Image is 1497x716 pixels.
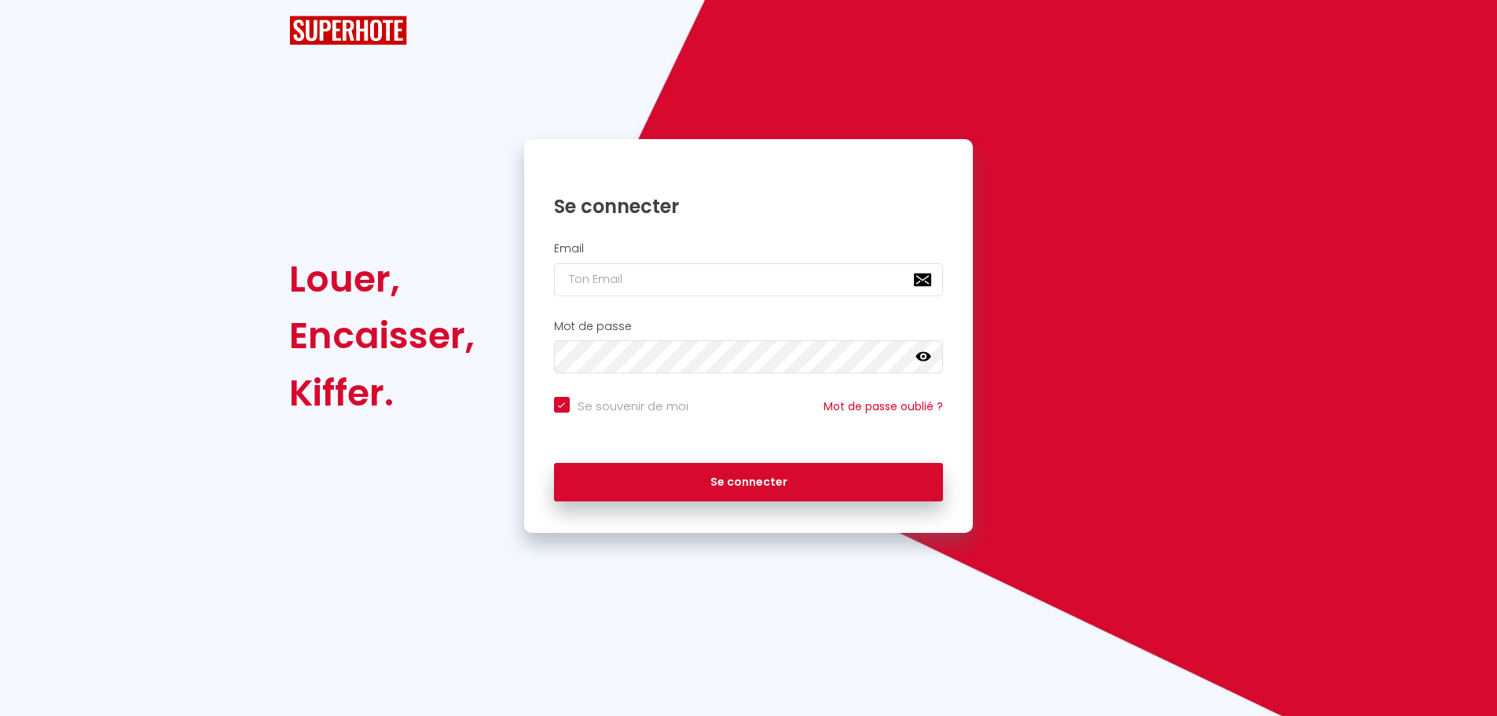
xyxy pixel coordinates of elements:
[289,307,475,364] div: Encaisser,
[289,365,475,421] div: Kiffer.
[554,320,944,333] h2: Mot de passe
[824,398,943,414] a: Mot de passe oublié ?
[289,16,407,45] img: SuperHote logo
[554,194,944,218] h1: Se connecter
[554,263,944,296] input: Ton Email
[554,242,944,255] h2: Email
[13,6,60,53] button: Ouvrir le widget de chat LiveChat
[289,251,475,307] div: Louer,
[554,463,944,502] button: Se connecter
